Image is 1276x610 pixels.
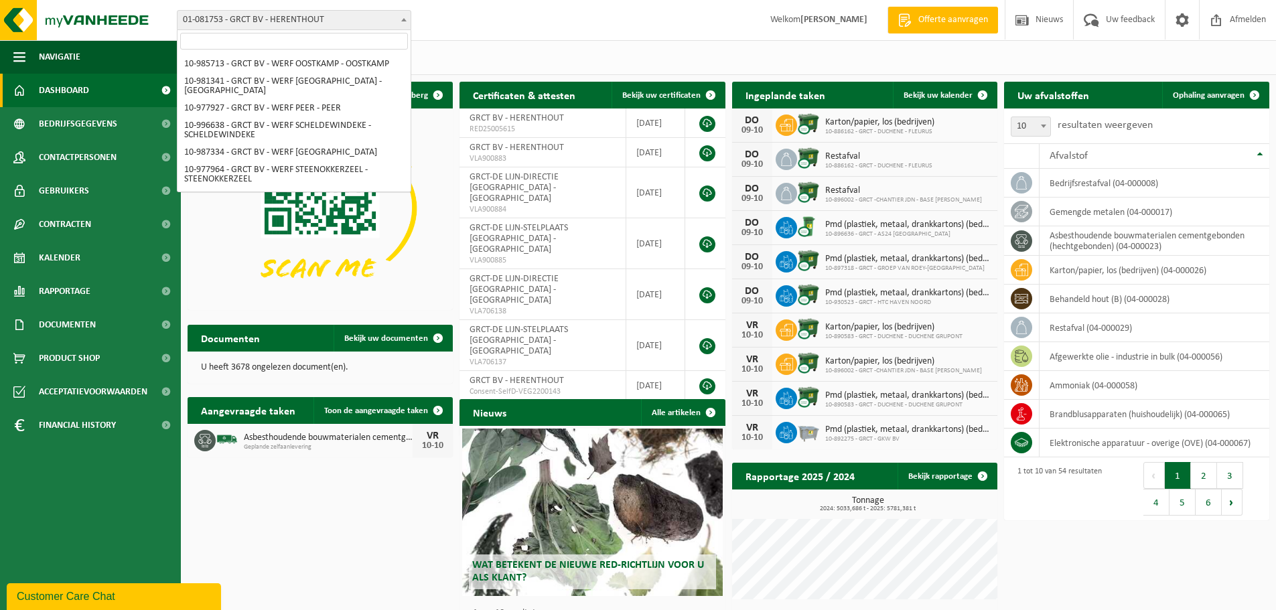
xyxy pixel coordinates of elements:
[39,275,90,308] span: Rapportage
[888,7,998,33] a: Offerte aanvragen
[39,308,96,341] span: Documenten
[39,74,89,107] span: Dashboard
[470,113,564,123] span: GRCT BV - HERENTHOUT
[626,218,685,269] td: [DATE]
[1169,489,1196,516] button: 5
[797,215,820,238] img: WB-0240-CU
[797,112,820,135] img: WB-1100-CU
[244,443,413,451] span: Geplande zelfaanlevering
[825,322,963,333] span: Karton/papier, los (bedrijven)
[1040,285,1269,313] td: behandeld hout (B) (04-000028)
[825,264,991,273] span: 10-897318 - GRCT - GROEP VAN ROEY-[GEOGRAPHIC_DATA]
[739,228,766,238] div: 09-10
[324,406,428,415] span: Toon de aangevraagde taken
[825,128,934,136] span: 10-886162 - GRCT - DUCHENE - FLEURUS
[178,11,411,29] span: 01-081753 - GRCT BV - HERENTHOUT
[739,496,997,512] h3: Tonnage
[825,333,963,341] span: 10-890583 - GRCT - DUCHENE - DUCHENE GRUPONT
[797,420,820,443] img: WB-2500-GAL-GY-01
[180,117,408,144] li: 10-996638 - GRCT BV - WERF SCHELDEWINDEKE - SCHELDEWINDEKE
[825,288,991,299] span: Pmd (plastiek, metaal, drankkartons) (bedrijven)
[39,408,116,442] span: Financial History
[739,320,766,331] div: VR
[825,185,982,196] span: Restafval
[180,188,408,206] li: 10-996687 - GRCT BV - WERF WEELDE - WEELDE
[470,325,568,356] span: GRCT-DE LIJN-STELPLAATS [GEOGRAPHIC_DATA] - [GEOGRAPHIC_DATA]
[39,208,91,241] span: Contracten
[470,306,616,317] span: VLA706138
[1040,371,1269,400] td: ammoniak (04-000058)
[739,262,766,272] div: 09-10
[739,160,766,169] div: 09-10
[201,363,439,372] p: U heeft 3678 ongelezen document(en).
[626,269,685,320] td: [DATE]
[334,325,451,352] a: Bekijk uw documenten
[739,115,766,126] div: DO
[1143,489,1169,516] button: 4
[180,100,408,117] li: 10-977927 - GRCT BV - WERF PEER - PEER
[825,220,991,230] span: Pmd (plastiek, metaal, drankkartons) (bedrijven)
[1173,91,1245,100] span: Ophaling aanvragen
[626,167,685,218] td: [DATE]
[825,230,991,238] span: 10-896636 - GRCT - AS24 [GEOGRAPHIC_DATA]
[622,91,701,100] span: Bekijk uw certificaten
[825,390,991,401] span: Pmd (plastiek, metaal, drankkartons) (bedrijven)
[1040,198,1269,226] td: gemengde metalen (04-000017)
[470,143,564,153] span: GRCT BV - HERENTHOUT
[39,174,89,208] span: Gebruikers
[825,117,934,128] span: Karton/papier, los (bedrijven)
[1040,342,1269,371] td: afgewerkte olie - industrie in bulk (04-000056)
[739,183,766,194] div: DO
[39,375,147,408] span: Acceptatievoorwaarden
[825,435,991,443] span: 10-892275 - GRCT - GKW BV
[1196,489,1222,516] button: 6
[739,286,766,297] div: DO
[39,141,117,174] span: Contactpersonen
[739,149,766,160] div: DO
[470,274,559,305] span: GRCT-DE LIJN-DIRECTIE [GEOGRAPHIC_DATA] - [GEOGRAPHIC_DATA]
[180,73,408,100] li: 10-981341 - GRCT BV - WERF [GEOGRAPHIC_DATA] - [GEOGRAPHIC_DATA]
[739,218,766,228] div: DO
[1040,429,1269,457] td: elektronische apparatuur - overige (OVE) (04-000067)
[626,371,685,400] td: [DATE]
[904,91,973,100] span: Bekijk uw kalender
[797,283,820,306] img: WB-1100-CU
[825,299,991,307] span: 10-930523 - GRCT - HTC HAVEN NOORD
[825,196,982,204] span: 10-896002 - GRCT -CHANTIER JDN - BASE [PERSON_NAME]
[419,431,446,441] div: VR
[797,181,820,204] img: WB-1100-CU
[1004,82,1103,108] h2: Uw afvalstoffen
[1011,117,1051,137] span: 10
[612,82,724,108] a: Bekijk uw certificaten
[470,153,616,164] span: VLA900883
[739,297,766,306] div: 09-10
[739,399,766,408] div: 10-10
[470,172,559,204] span: GRCT-DE LIJN-DIRECTIE [GEOGRAPHIC_DATA] - [GEOGRAPHIC_DATA]
[188,325,273,351] h2: Documenten
[641,399,724,426] a: Alle artikelen
[1162,82,1268,108] a: Ophaling aanvragen
[39,107,117,141] span: Bedrijfsgegevens
[732,82,839,108] h2: Ingeplande taken
[419,441,446,451] div: 10-10
[825,356,982,367] span: Karton/papier, los (bedrijven)
[470,357,616,368] span: VLA706137
[313,397,451,424] a: Toon de aangevraagde taken
[626,108,685,138] td: [DATE]
[1143,462,1165,489] button: Previous
[470,255,616,266] span: VLA900885
[1040,226,1269,256] td: asbesthoudende bouwmaterialen cementgebonden (hechtgebonden) (04-000023)
[893,82,996,108] a: Bekijk uw kalender
[739,252,766,262] div: DO
[470,376,564,386] span: GRCT BV - HERENTHOUT
[739,354,766,365] div: VR
[739,506,997,512] span: 2024: 5033,686 t - 2025: 5781,381 t
[344,334,428,343] span: Bekijk uw documenten
[399,91,428,100] span: Verberg
[180,161,408,188] li: 10-977964 - GRCT BV - WERF STEENOKKERZEEL - STEENOKKERZEEL
[244,433,413,443] span: Asbesthoudende bouwmaterialen cementgebonden (hechtgebonden)
[472,560,704,583] span: Wat betekent de nieuwe RED-richtlijn voor u als klant?
[39,40,80,74] span: Navigatie
[216,428,238,451] img: BL-SO-LV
